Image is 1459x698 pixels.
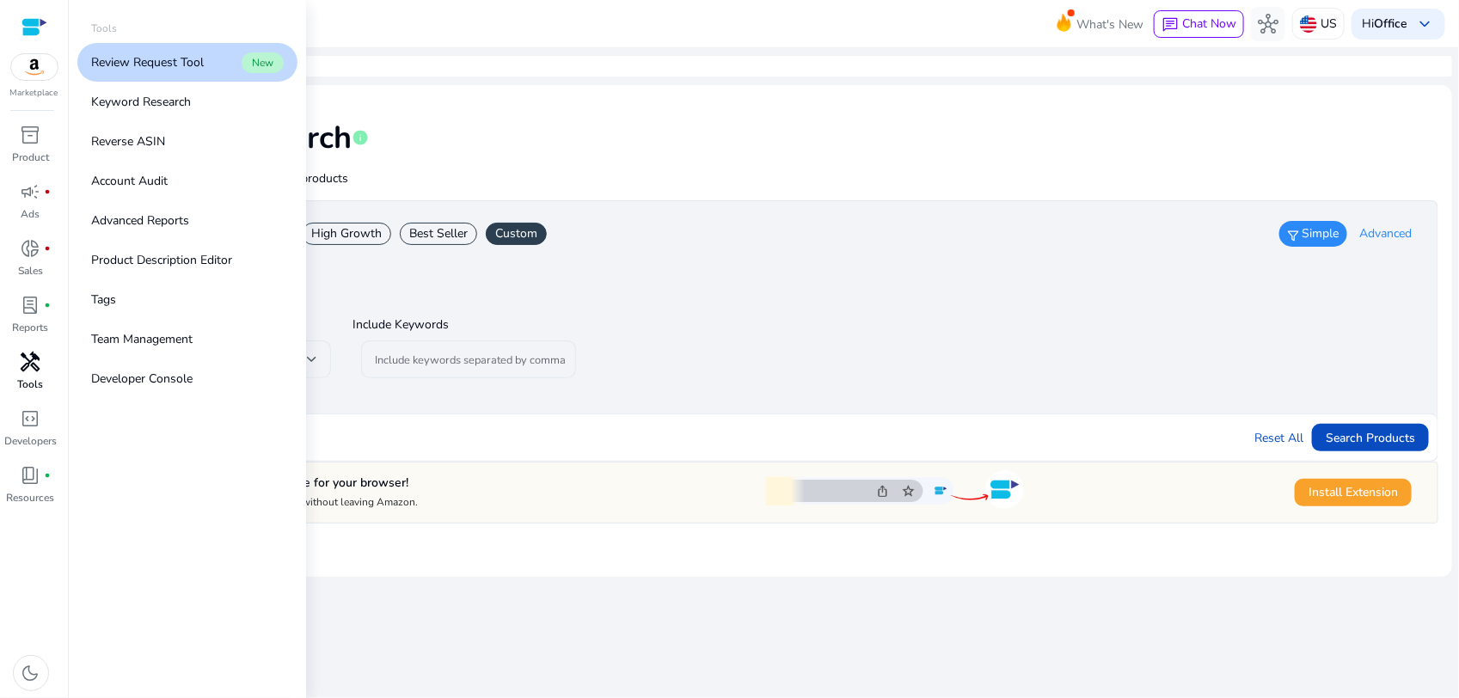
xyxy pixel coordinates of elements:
[45,245,52,252] span: fiber_manual_record
[21,663,41,683] span: dark_mode
[302,223,391,245] div: High Growth
[21,408,41,429] span: code_blocks
[352,316,576,334] h3: Include Keywords
[1359,225,1412,242] span: Advanced
[1076,9,1143,40] span: What's New
[21,238,41,259] span: donut_small
[91,291,116,309] p: Tags
[1326,429,1415,447] span: Search Products
[21,125,41,145] span: inventory_2
[45,472,52,479] span: fiber_manual_record
[96,119,1431,156] h1: Product Research
[1374,15,1407,32] b: Office
[18,377,44,392] p: Tools
[12,150,49,165] p: Product
[1300,15,1317,33] img: us.svg
[1251,7,1285,41] button: hub
[21,206,40,222] p: Ads
[18,263,43,279] p: Sales
[1312,424,1429,451] button: Search Products
[1295,479,1412,506] button: Install Extension
[1182,15,1236,32] span: Chat Now
[21,465,41,486] span: book_4
[91,330,193,348] p: Team Management
[91,251,232,269] p: Product Description Editor
[21,181,41,202] span: campaign
[400,223,477,245] div: Best Seller
[10,87,58,100] p: Marketplace
[91,21,117,36] p: Tools
[1302,225,1339,242] span: Simple
[486,223,547,245] div: Custom
[1321,9,1337,39] p: US
[91,172,168,190] p: Account Audit
[91,132,165,150] p: Reverse ASIN
[91,370,193,388] p: Developer Console
[21,352,41,372] span: handyman
[1258,14,1278,34] span: hub
[1362,18,1407,30] p: Hi
[91,211,189,230] p: Advanced Reports
[1162,16,1179,34] span: chat
[91,93,191,111] p: Keyword Research
[45,188,52,195] span: fiber_manual_record
[4,433,57,449] p: Developers
[11,54,58,80] img: amazon.svg
[1154,10,1244,38] button: chatChat Now
[1254,429,1303,447] a: Reset All
[13,320,49,335] p: Reports
[1309,483,1398,501] span: Install Extension
[7,490,55,505] p: Resources
[96,169,1431,187] p: Search from an extensive database of products
[21,295,41,315] span: lab_profile
[1414,14,1435,34] span: keyboard_arrow_down
[45,302,52,309] span: fiber_manual_record
[91,53,204,71] p: Review Request Tool
[352,129,369,146] span: info
[242,52,284,73] span: New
